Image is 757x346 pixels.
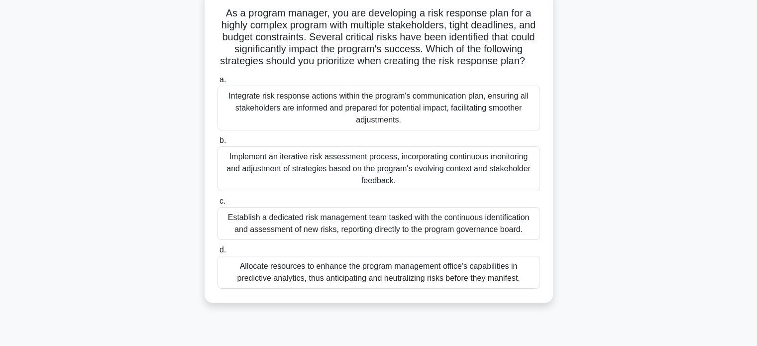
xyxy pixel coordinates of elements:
[219,197,225,205] span: c.
[217,86,540,130] div: Integrate risk response actions within the program's communication plan, ensuring all stakeholder...
[217,146,540,191] div: Implement an iterative risk assessment process, incorporating continuous monitoring and adjustmen...
[219,136,226,144] span: b.
[219,245,226,254] span: d.
[219,75,226,84] span: a.
[216,7,541,68] h5: As a program manager, you are developing a risk response plan for a highly complex program with m...
[217,256,540,289] div: Allocate resources to enhance the program management office's capabilities in predictive analytic...
[217,207,540,240] div: Establish a dedicated risk management team tasked with the continuous identification and assessme...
